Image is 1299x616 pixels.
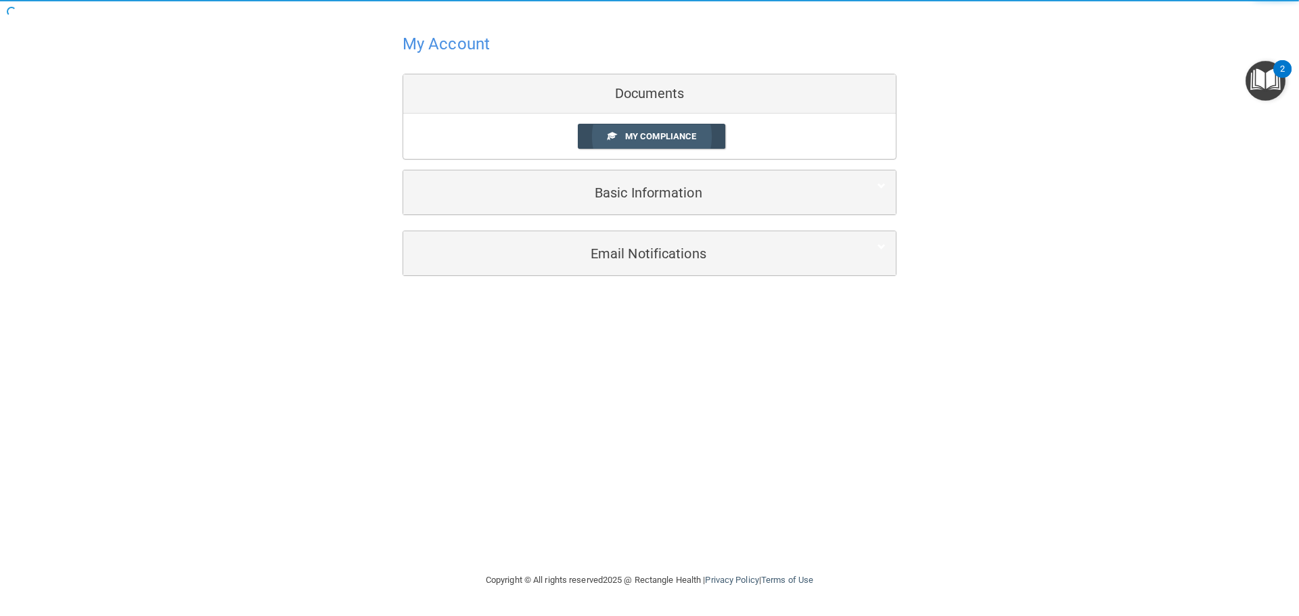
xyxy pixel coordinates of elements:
[761,575,813,585] a: Terms of Use
[413,185,844,200] h5: Basic Information
[413,246,844,261] h5: Email Notifications
[413,177,886,208] a: Basic Information
[705,575,758,585] a: Privacy Policy
[625,131,696,141] span: My Compliance
[1246,61,1285,101] button: Open Resource Center, 2 new notifications
[413,238,886,268] a: Email Notifications
[403,35,490,53] h4: My Account
[1065,520,1283,574] iframe: Drift Widget Chat Controller
[403,559,896,602] div: Copyright © All rights reserved 2025 @ Rectangle Health | |
[1280,69,1285,87] div: 2
[403,74,896,114] div: Documents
